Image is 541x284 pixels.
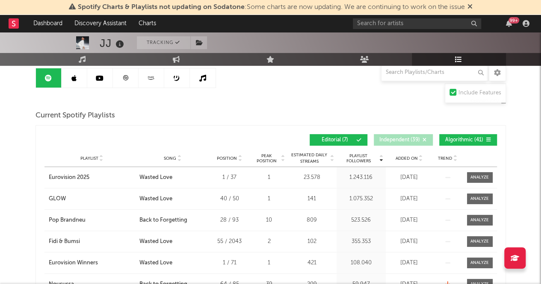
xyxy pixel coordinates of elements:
div: Wasted Love [139,195,172,203]
span: Peak Position [253,153,280,164]
div: 809 [290,216,334,225]
span: Dismiss [467,4,473,11]
div: 1 [253,173,285,182]
div: 1.243.116 [339,173,384,182]
button: Independent(39) [374,134,433,146]
div: [DATE] [388,237,431,246]
span: Song [164,156,176,161]
a: Pop Brandneu [49,216,135,225]
div: 1 / 71 [210,259,249,267]
span: Current Spotify Playlists [35,111,115,121]
span: Added On [396,156,418,161]
span: : Some charts are now updating. We are continuing to work on the issue [78,4,465,11]
div: JJ [100,36,126,50]
div: 355.353 [339,237,384,246]
div: 1.075.352 [339,195,384,203]
div: Wasted Love [139,237,172,246]
div: 141 [290,195,334,203]
a: Dashboard [27,15,68,32]
span: Playlist [80,156,98,161]
div: 99 + [508,17,519,23]
span: Playlist Followers [339,153,378,164]
button: Editorial(7) [310,134,367,146]
span: Estimated Daily Streams [290,152,329,165]
span: Algorithmic ( 41 ) [445,138,484,143]
div: 23.578 [290,173,334,182]
span: Position [217,156,237,161]
div: 1 [253,259,285,267]
div: 40 / 50 [210,195,249,203]
div: Wasted Love [139,259,172,267]
span: Editorial ( 7 ) [315,138,355,143]
input: Search Playlists/Charts [381,64,488,81]
div: 1 / 37 [210,173,249,182]
div: 1 [253,195,285,203]
div: 523.526 [339,216,384,225]
a: Eurovision 2025 [49,173,135,182]
div: 55 / 2043 [210,237,249,246]
span: Trend [438,156,452,161]
div: 108.040 [339,259,384,267]
div: [DATE] [388,173,431,182]
div: Eurovision Winners [49,259,98,267]
div: Eurovision 2025 [49,173,89,182]
div: 421 [290,259,334,267]
span: Independent ( 39 ) [379,138,420,143]
span: Spotify Charts & Playlists not updating on Sodatone [78,4,245,11]
div: [DATE] [388,216,431,225]
div: 2 [253,237,285,246]
a: Eurovision Winners [49,259,135,267]
div: 10 [253,216,285,225]
div: Fidi & Bumsi [49,237,80,246]
button: 99+ [506,20,512,27]
div: [DATE] [388,259,431,267]
div: Include Features [458,88,501,98]
button: Algorithmic(41) [439,134,497,146]
div: 102 [290,237,334,246]
div: GLOW [49,195,66,203]
div: Wasted Love [139,173,172,182]
div: [DATE] [388,195,431,203]
div: 28 / 93 [210,216,249,225]
a: Discovery Assistant [68,15,133,32]
button: Tracking [137,36,190,49]
a: Fidi & Bumsi [49,237,135,246]
a: Charts [133,15,162,32]
input: Search for artists [353,18,481,29]
a: GLOW [49,195,135,203]
div: Back to Forgetting [139,216,187,225]
div: Pop Brandneu [49,216,86,225]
